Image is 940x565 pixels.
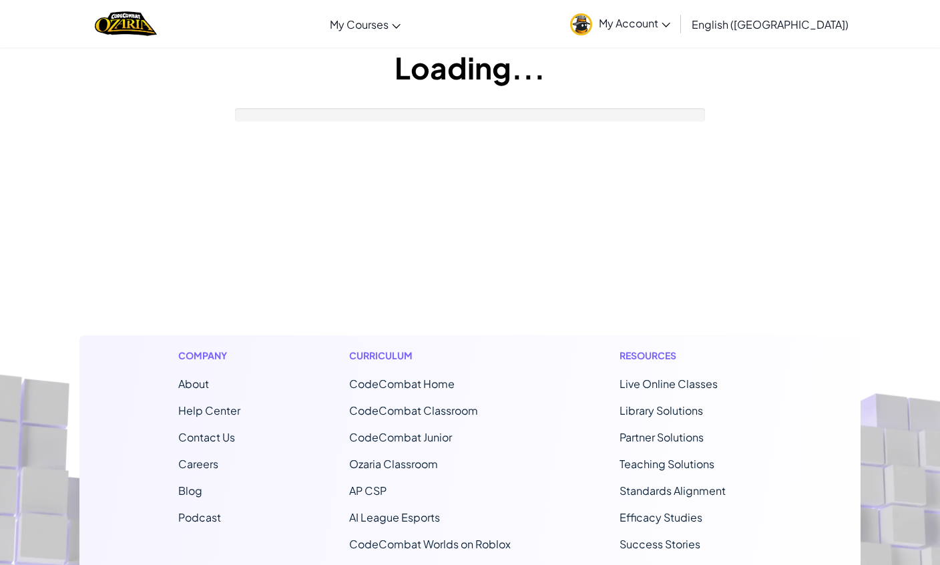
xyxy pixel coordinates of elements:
[685,6,855,42] a: English ([GEOGRAPHIC_DATA])
[178,457,218,471] a: Careers
[570,13,592,35] img: avatar
[620,457,714,471] a: Teaching Solutions
[620,430,704,444] a: Partner Solutions
[349,403,478,417] a: CodeCombat Classroom
[349,484,387,498] a: AP CSP
[692,17,849,31] span: English ([GEOGRAPHIC_DATA])
[349,510,440,524] a: AI League Esports
[178,403,240,417] a: Help Center
[95,10,157,37] img: Home
[599,16,670,30] span: My Account
[178,349,240,363] h1: Company
[178,430,235,444] span: Contact Us
[330,17,389,31] span: My Courses
[95,10,157,37] a: Ozaria by CodeCombat logo
[349,430,452,444] a: CodeCombat Junior
[349,537,511,551] a: CodeCombat Worlds on Roblox
[620,510,702,524] a: Efficacy Studies
[323,6,407,42] a: My Courses
[349,457,438,471] a: Ozaria Classroom
[178,510,221,524] a: Podcast
[620,484,726,498] a: Standards Alignment
[620,377,718,391] a: Live Online Classes
[349,377,455,391] span: CodeCombat Home
[620,349,762,363] h1: Resources
[620,403,703,417] a: Library Solutions
[563,3,677,45] a: My Account
[620,537,700,551] a: Success Stories
[178,377,209,391] a: About
[349,349,511,363] h1: Curriculum
[178,484,202,498] a: Blog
